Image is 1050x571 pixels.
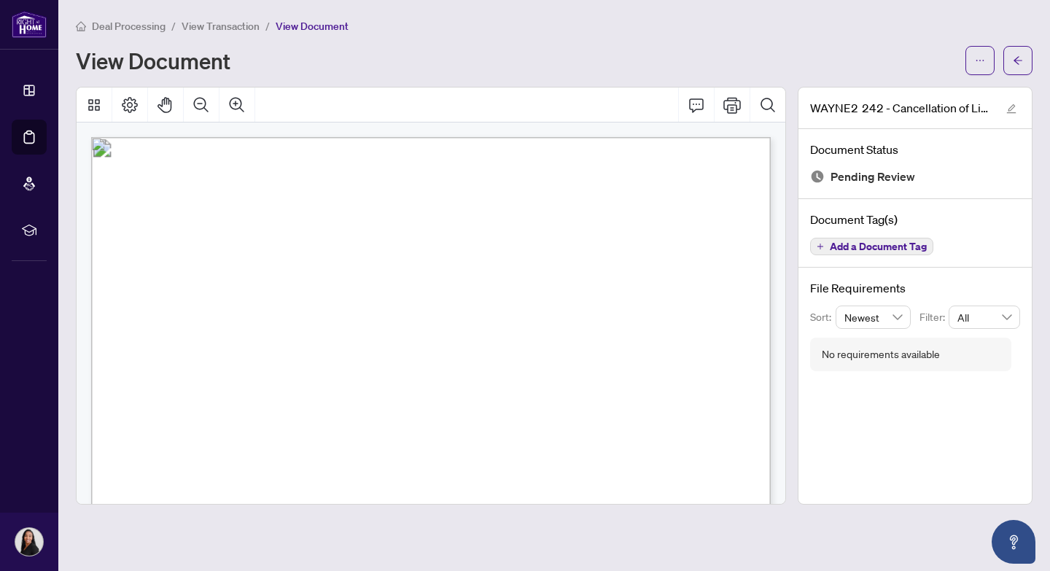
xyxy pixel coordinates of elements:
p: Filter: [919,309,949,325]
span: View Transaction [182,20,260,33]
button: Open asap [992,520,1035,564]
span: Pending Review [831,167,915,187]
img: logo [12,11,47,38]
li: / [265,18,270,34]
span: edit [1006,104,1016,114]
span: ellipsis [975,55,985,66]
span: Add a Document Tag [830,241,927,252]
p: Sort: [810,309,836,325]
span: Newest [844,306,903,328]
span: plus [817,243,824,250]
span: WAYNE2 242 - Cancellation of Listing Agreement Authority to Offer for Sale 3.pdf [810,99,992,117]
img: Document Status [810,169,825,184]
span: All [957,306,1011,328]
button: Add a Document Tag [810,238,933,255]
span: arrow-left [1013,55,1023,66]
span: home [76,21,86,31]
li: / [171,18,176,34]
div: No requirements available [822,346,940,362]
h4: Document Tag(s) [810,211,1020,228]
h4: Document Status [810,141,1020,158]
img: Profile Icon [15,528,43,556]
span: Deal Processing [92,20,166,33]
span: View Document [276,20,349,33]
h4: File Requirements [810,279,1020,297]
h1: View Document [76,49,230,72]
